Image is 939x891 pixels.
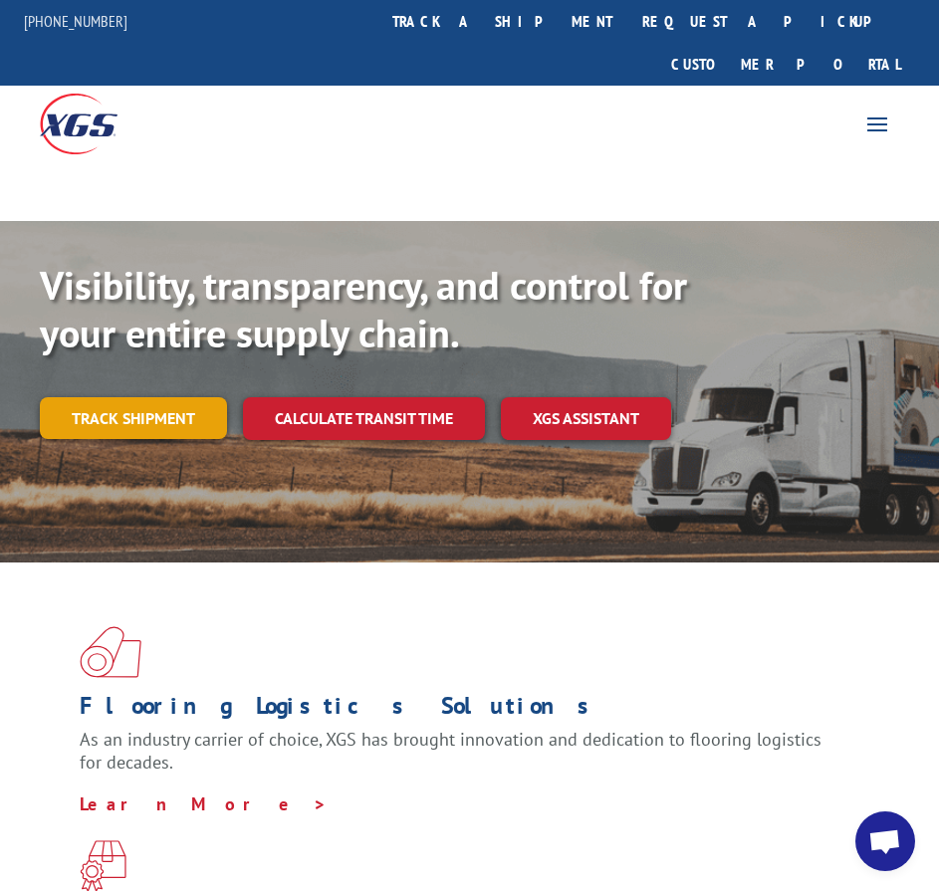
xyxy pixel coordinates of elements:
b: Visibility, transparency, and control for your entire supply chain. [40,259,687,358]
span: As an industry carrier of choice, XGS has brought innovation and dedication to flooring logistics... [80,728,822,775]
a: Track shipment [40,397,227,439]
a: Learn More > [80,792,328,815]
img: xgs-icon-total-supply-chain-intelligence-red [80,626,141,678]
h1: Flooring Logistics Solutions [80,694,844,728]
a: [PHONE_NUMBER] [24,11,127,31]
a: XGS ASSISTANT [501,397,671,440]
a: Calculate transit time [243,397,485,440]
div: Open chat [855,811,915,871]
a: Customer Portal [656,43,915,86]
